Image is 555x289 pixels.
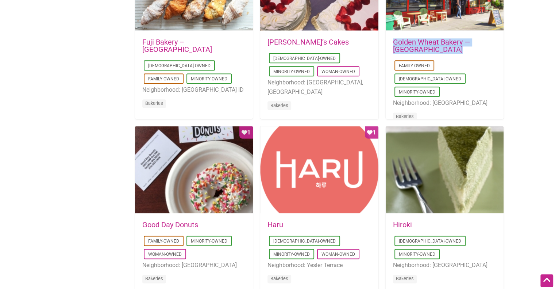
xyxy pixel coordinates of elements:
a: Hiroki [393,220,412,229]
a: Bakeries [145,276,163,281]
a: [DEMOGRAPHIC_DATA]-Owned [273,56,336,61]
a: Minority-Owned [399,90,435,95]
a: Minority-Owned [273,69,310,74]
a: Bakeries [270,103,288,108]
a: [DEMOGRAPHIC_DATA]-Owned [273,239,336,244]
li: Neighborhood: [GEOGRAPHIC_DATA], [GEOGRAPHIC_DATA] [267,78,371,96]
a: Bakeries [396,114,414,119]
a: Minority-Owned [191,239,227,244]
a: Woman-Owned [321,69,355,74]
a: Minority-Owned [399,252,435,257]
a: Golden Wheat Bakery — [GEOGRAPHIC_DATA] [393,38,470,54]
a: Minority-Owned [273,252,310,257]
a: [DEMOGRAPHIC_DATA]-Owned [148,63,211,68]
a: Family-Owned [148,239,179,244]
a: Bakeries [145,100,163,106]
a: Family-Owned [148,76,179,81]
a: [PERSON_NAME]’s Cakes [267,38,349,46]
a: Woman-Owned [148,252,182,257]
a: [DEMOGRAPHIC_DATA]-Owned [399,76,461,81]
a: Minority-Owned [191,76,227,81]
a: Bakeries [396,276,414,281]
li: Neighborhood: [GEOGRAPHIC_DATA] [142,261,246,270]
a: Fuji Bakery – [GEOGRAPHIC_DATA] [142,38,212,54]
a: Woman-Owned [321,252,355,257]
a: Good Day Donuts [142,220,198,229]
li: Neighborhood: [GEOGRAPHIC_DATA] ID [142,85,246,95]
li: Neighborhood: [GEOGRAPHIC_DATA] [393,98,496,108]
div: Scroll Back to Top [540,274,553,287]
a: Bakeries [270,276,288,281]
li: Neighborhood: [GEOGRAPHIC_DATA] [393,261,496,270]
a: Haru [267,220,283,229]
a: [DEMOGRAPHIC_DATA]-Owned [399,239,461,244]
li: Neighborhood: Yesler Terrace [267,261,371,270]
a: Family-Owned [399,63,430,68]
